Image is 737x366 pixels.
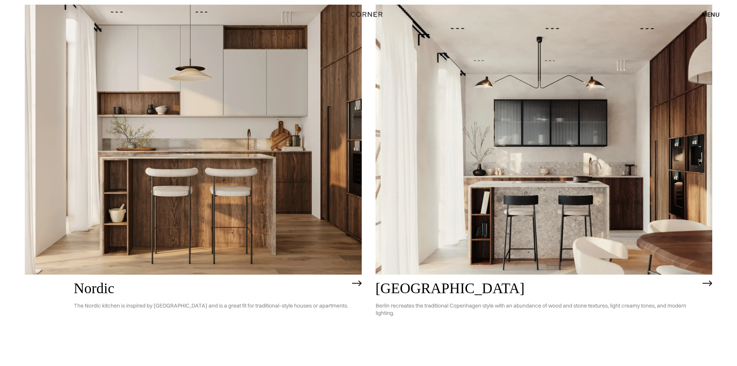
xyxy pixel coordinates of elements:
[376,280,699,297] h2: [GEOGRAPHIC_DATA]
[74,296,348,315] p: The Nordic kitchen is inspired by [GEOGRAPHIC_DATA] and is a great fit for traditional-style hous...
[74,280,348,297] h2: Nordic
[25,5,362,364] a: NordicThe Nordic kitchen is inspired by [GEOGRAPHIC_DATA] and is a great fit for traditional-styl...
[341,9,396,19] a: home
[376,296,699,323] p: Berlin recreates the traditional Copenhagen style with an abundance of wood and stone textures, l...
[702,11,720,17] div: menu
[694,8,720,21] div: menu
